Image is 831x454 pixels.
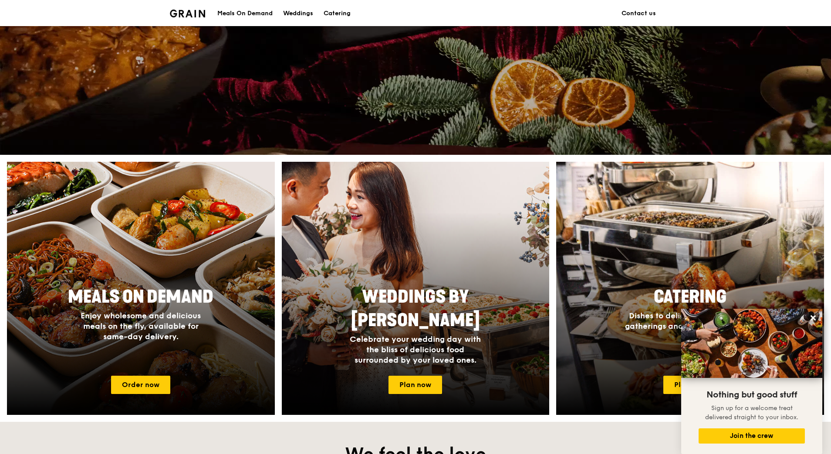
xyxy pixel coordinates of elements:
[556,162,824,415] a: CateringDishes to delight your guests, at gatherings and events of all sizes.Plan now
[556,162,824,415] img: catering-card.e1cfaf3e.jpg
[681,309,822,378] img: DSC07876-Edit02-Large.jpeg
[324,0,351,27] div: Catering
[7,162,275,415] a: Meals On DemandEnjoy wholesome and delicious meals on the fly, available for same-day delivery.Or...
[705,404,798,421] span: Sign up for a welcome treat delivered straight to your inbox.
[663,376,717,394] a: Plan now
[706,390,797,400] span: Nothing but good stuff
[7,162,275,415] img: meals-on-demand-card.d2b6f6db.png
[350,334,481,365] span: Celebrate your wedding day with the bliss of delicious food surrounded by your loved ones.
[616,0,661,27] a: Contact us
[283,0,313,27] div: Weddings
[318,0,356,27] a: Catering
[654,287,726,307] span: Catering
[388,376,442,394] a: Plan now
[282,162,550,415] img: weddings-card.4f3003b8.jpg
[699,428,805,444] button: Join the crew
[81,311,201,341] span: Enjoy wholesome and delicious meals on the fly, available for same-day delivery.
[351,287,480,331] span: Weddings by [PERSON_NAME]
[217,0,273,27] div: Meals On Demand
[282,162,550,415] a: Weddings by [PERSON_NAME]Celebrate your wedding day with the bliss of delicious food surrounded b...
[806,311,820,325] button: Close
[68,287,213,307] span: Meals On Demand
[170,10,205,17] img: Grain
[278,0,318,27] a: Weddings
[111,376,170,394] a: Order now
